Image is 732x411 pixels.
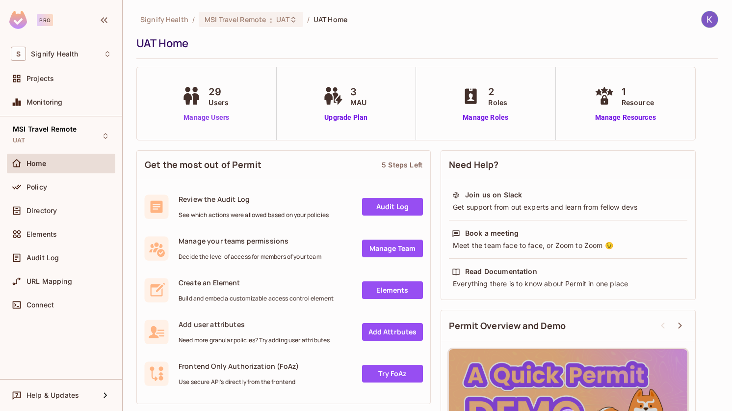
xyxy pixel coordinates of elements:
[26,160,47,167] span: Home
[179,320,330,329] span: Add user attributes
[488,84,507,99] span: 2
[26,183,47,191] span: Policy
[13,137,25,144] span: UAT
[362,240,423,257] a: Manage Team
[362,323,423,341] a: Add Attrbutes
[179,112,234,123] a: Manage Users
[179,361,299,371] span: Frontend Only Authorization (FoAz)
[26,207,57,215] span: Directory
[449,159,499,171] span: Need Help?
[465,190,522,200] div: Join us on Slack
[362,365,423,383] a: Try FoAz
[31,50,78,58] span: Workspace: Signify Health
[465,228,519,238] div: Book a meeting
[179,336,330,344] span: Need more granular policies? Try adding user attributes
[26,301,54,309] span: Connect
[350,97,366,108] span: MAU
[26,277,72,285] span: URL Mapping
[622,97,654,108] span: Resource
[192,15,195,24] li: /
[702,11,718,27] img: Kevin Spangler
[26,391,79,399] span: Help & Updates
[449,320,566,332] span: Permit Overview and Demo
[209,84,229,99] span: 29
[179,278,334,287] span: Create an Element
[350,84,366,99] span: 3
[140,15,188,24] span: the active workspace
[179,253,321,261] span: Decide the level of access for members of your team
[382,160,422,169] div: 5 Steps Left
[11,47,26,61] span: S
[465,267,537,276] div: Read Documentation
[9,11,27,29] img: SReyMgAAAABJRU5ErkJggg==
[179,378,299,386] span: Use secure API's directly from the frontend
[13,125,77,133] span: MSI Travel Remote
[179,211,329,219] span: See which actions were allowed based on your policies
[179,236,321,246] span: Manage your teams permissions
[314,15,347,24] span: UAT Home
[179,295,334,302] span: Build and embed a customizable access control element
[592,112,659,123] a: Manage Resources
[488,97,507,108] span: Roles
[452,241,684,250] div: Meet the team face to face, or Zoom to Zoom 😉
[307,15,310,24] li: /
[205,15,266,24] span: MSI Travel Remote
[362,198,423,216] a: Audit Log
[321,112,371,123] a: Upgrade Plan
[622,84,654,99] span: 1
[179,194,329,204] span: Review the Audit Log
[276,15,289,24] span: UAT
[136,36,713,51] div: UAT Home
[452,202,684,212] div: Get support from out experts and learn from fellow devs
[452,279,684,289] div: Everything there is to know about Permit in one place
[26,98,63,106] span: Monitoring
[459,112,512,123] a: Manage Roles
[209,97,229,108] span: Users
[26,230,57,238] span: Elements
[26,75,54,82] span: Projects
[37,14,53,26] div: Pro
[26,254,59,262] span: Audit Log
[362,281,423,299] a: Elements
[269,16,273,24] span: :
[145,159,261,171] span: Get the most out of Permit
